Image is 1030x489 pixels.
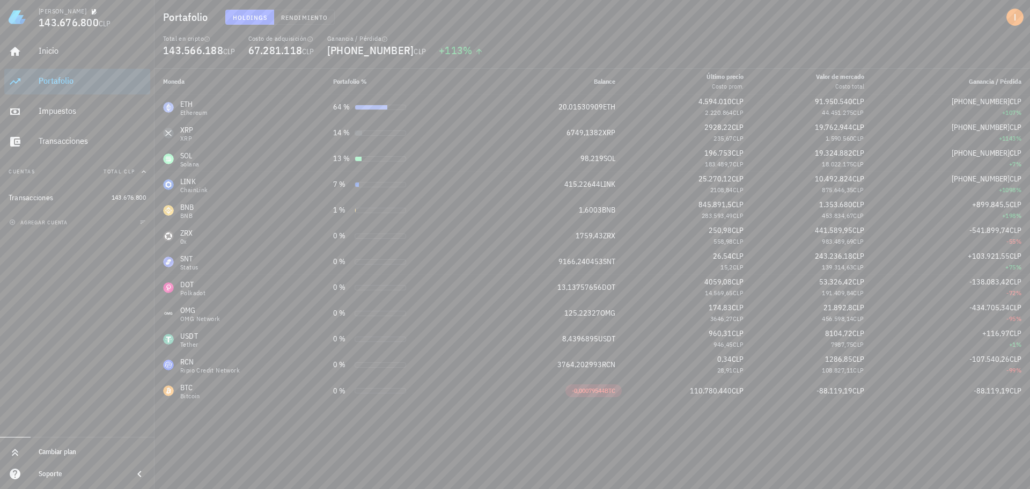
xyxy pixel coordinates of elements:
span: 6749,1382 [566,128,602,137]
div: +198 [881,210,1021,221]
span: 453.834,67 [822,211,853,220]
span: 13,13757656 [557,282,602,292]
div: +75 [881,262,1021,273]
div: DOT [180,279,205,290]
div: 1 % [333,205,350,216]
div: -95 [881,313,1021,324]
span: CLP [1010,354,1021,364]
div: +1143 [881,133,1021,144]
div: Costo de adquisición [248,34,314,43]
span: CLP [732,329,744,338]
div: OMG-icon [163,308,174,319]
div: Transacciones [9,193,53,202]
span: CLP [1010,97,1021,106]
span: 2928,22 [704,122,732,132]
span: % [1016,366,1021,374]
span: 28,91 [717,366,733,374]
span: CLP [1010,174,1021,184]
span: % [1016,211,1021,220]
span: 174,83 [709,303,732,312]
button: Rendimiento [274,10,335,25]
div: +1 [881,339,1021,350]
span: CLP [732,386,744,396]
div: [PERSON_NAME] [39,7,86,16]
span: CLP [853,160,864,168]
div: XRP-icon [163,128,174,138]
a: Inicio [4,39,150,64]
span: Moneda [163,77,185,85]
span: 67.281.118 [248,43,303,57]
div: SNT [180,253,198,264]
span: CLP [852,303,864,312]
div: 0 % [333,385,350,397]
span: CLP [853,263,864,271]
span: CLP [853,289,864,297]
div: +113 [439,45,483,56]
span: CLP [99,19,111,28]
span: CLP [852,354,864,364]
span: 441.589,95 [815,225,852,235]
span: OMG [600,308,615,318]
span: 1,6003 [579,205,602,215]
span: Ganancia / Pérdida [969,77,1021,85]
span: CLP [1010,303,1021,312]
span: % [1016,289,1021,297]
span: CLP [852,97,864,106]
span: CLP [853,108,864,116]
span: CLP [1010,251,1021,261]
span: [PHONE_NUMBER] [952,148,1010,158]
div: 13 % [333,153,350,164]
span: CLP [733,186,744,194]
div: Último precio [707,72,744,82]
span: % [1016,263,1021,271]
span: agregar cuenta [11,219,68,226]
span: CLP [852,277,864,287]
div: +7 [881,159,1021,170]
div: 0 % [333,333,350,345]
img: LedgiFi [9,9,26,26]
span: 19.762.944 [815,122,852,132]
span: CLP [414,47,426,56]
div: ETH-icon [163,102,174,113]
span: CLP [853,211,864,220]
span: 2108,84 [710,186,733,194]
span: 98,219 [580,154,604,163]
span: 1759,43 [576,231,603,240]
span: [PHONE_NUMBER] [952,97,1010,106]
div: 0 % [333,256,350,267]
span: CLP [1010,148,1021,158]
div: USDT [180,331,198,341]
div: Ethereum [180,110,207,116]
span: CLP [853,366,864,374]
span: CLP [852,148,864,158]
span: 53.326,42 [819,277,852,287]
div: 7 % [333,179,350,190]
span: -138.083,42 [969,277,1010,287]
span: DOT [602,282,615,292]
div: Soporte [39,470,124,478]
span: BTC [605,386,615,395]
span: 4059,08 [704,277,732,287]
span: CLP [852,122,864,132]
span: CLP [732,303,744,312]
div: RCN-icon [163,360,174,370]
span: CLP [853,186,864,194]
span: CLP [732,97,744,106]
span: 3764,202993 [557,360,602,369]
span: CLP [733,211,744,220]
span: CLP [302,47,314,56]
span: 143.566.188 [163,43,223,57]
div: Inicio [39,46,146,56]
span: 196.753 [704,148,732,158]
a: Transacciones [4,129,150,155]
div: -99 [881,365,1021,376]
div: BNB [180,213,194,219]
span: CLP [852,225,864,235]
div: Ganancia / Pérdida [327,34,426,43]
div: Status [180,264,198,271]
div: Portafolio [39,76,146,86]
span: 1286,85 [825,354,852,364]
span: 44.451.275 [822,108,853,116]
a: Transacciones 143.676.800 [4,185,150,210]
div: 14 % [333,127,350,138]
